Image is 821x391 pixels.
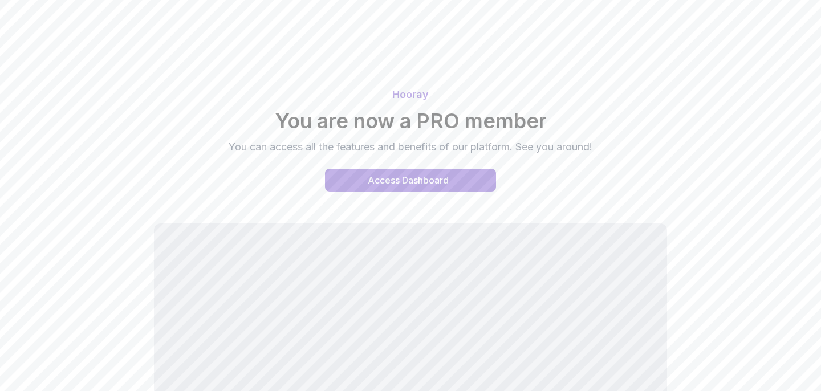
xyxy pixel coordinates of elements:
p: You can access all the features and benefits of our platform. See you around! [219,139,602,155]
a: access-dashboard [325,169,496,192]
div: Access Dashboard [368,173,449,187]
p: Hooray [11,87,810,103]
button: Access Dashboard [325,169,496,192]
h2: You are now a PRO member [11,109,810,132]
